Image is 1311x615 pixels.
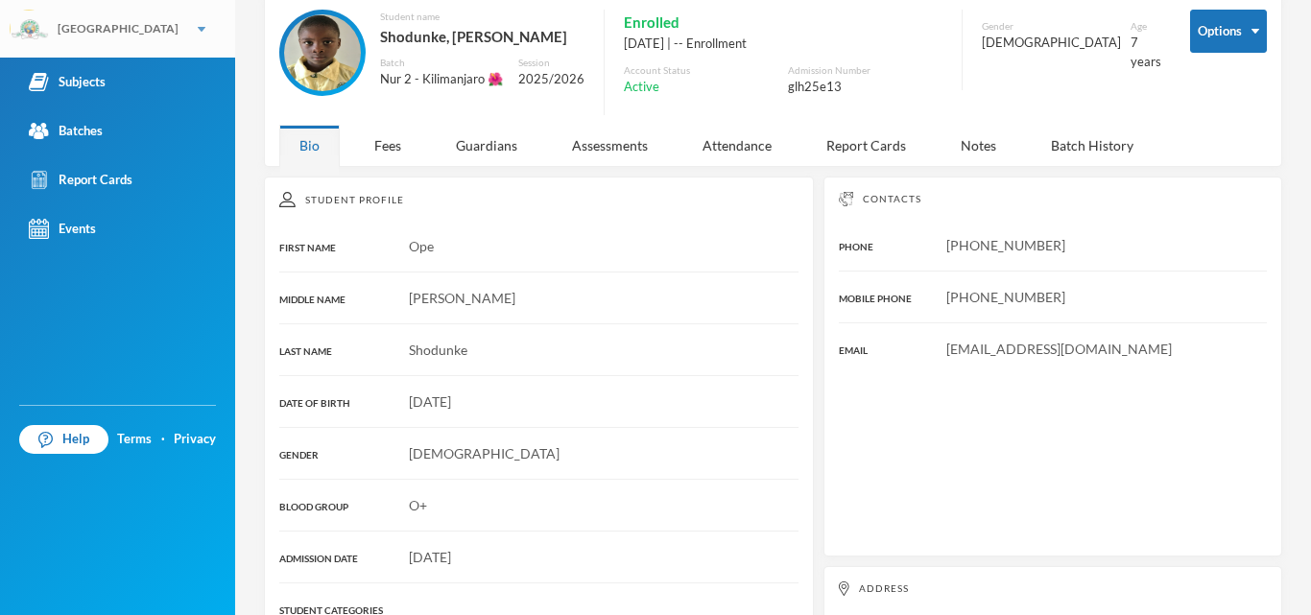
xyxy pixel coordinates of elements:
img: STUDENT [284,14,361,91]
div: Notes [941,125,1016,166]
div: [DEMOGRAPHIC_DATA] [982,34,1121,53]
span: [DEMOGRAPHIC_DATA] [409,445,560,461]
span: [PERSON_NAME] [409,290,515,306]
div: glh25e13 [788,78,942,97]
div: Report Cards [806,125,926,166]
div: Batch History [1031,125,1154,166]
div: Fees [354,125,421,166]
span: [DATE] [409,549,451,565]
div: Account Status [624,63,778,78]
div: Student Profile [279,192,799,207]
div: Contacts [839,192,1267,206]
div: 7 years [1131,34,1161,71]
div: [GEOGRAPHIC_DATA] [58,20,179,37]
div: 2025/2026 [518,70,584,89]
div: Subjects [29,72,106,92]
a: Privacy [174,430,216,449]
div: Student name [380,10,584,24]
div: Attendance [682,125,792,166]
span: [DATE] [409,393,451,410]
div: Address [839,581,1267,596]
div: Shodunke, [PERSON_NAME] [380,24,584,49]
div: Session [518,56,584,70]
span: [PHONE_NUMBER] [946,237,1065,253]
img: logo [11,11,49,49]
div: Events [29,219,96,239]
span: Active [624,78,659,97]
div: Batch [380,56,503,70]
div: Gender [982,19,1121,34]
div: [DATE] | -- Enrollment [624,35,942,54]
span: [PHONE_NUMBER] [946,289,1065,305]
span: Ope [409,238,434,254]
div: Batches [29,121,103,141]
div: Bio [279,125,340,166]
div: Admission Number [788,63,942,78]
button: Options [1190,10,1267,53]
div: Nur 2 - Kilimanjaro 🌺 [380,70,503,89]
span: O+ [409,497,427,513]
div: · [161,430,165,449]
span: Enrolled [624,10,679,35]
a: Terms [117,430,152,449]
span: Shodunke [409,342,467,358]
a: Help [19,425,108,454]
span: [EMAIL_ADDRESS][DOMAIN_NAME] [946,341,1172,357]
div: Assessments [552,125,668,166]
div: Age [1131,19,1161,34]
div: Guardians [436,125,537,166]
div: Report Cards [29,170,132,190]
